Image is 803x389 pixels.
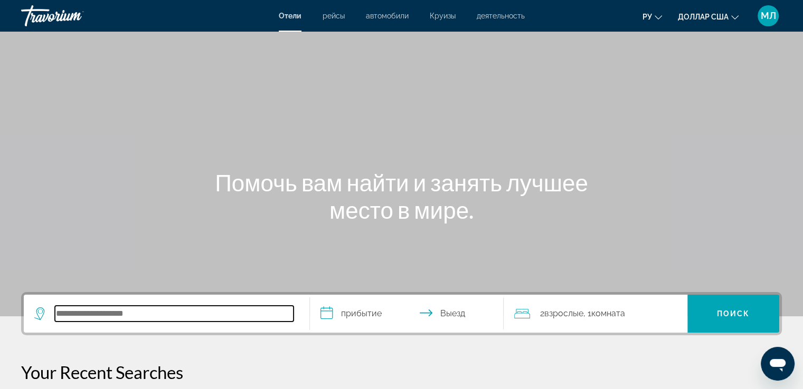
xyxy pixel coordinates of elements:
[477,12,525,20] a: деятельность
[24,295,779,333] div: Виджет поиска
[643,13,652,21] font: ру
[583,308,591,318] font: , 1
[215,169,588,223] font: Помочь вам найти и занять лучшее место в мире.
[366,12,409,20] a: автомобили
[310,295,504,333] button: Выберите дату заезда и выезда
[687,295,779,333] button: Поиск
[21,2,127,30] a: Травориум
[761,347,795,381] iframe: Кнопка запуска окна обмена сообщениями
[544,308,583,318] font: Взрослые
[55,306,294,322] input: Поиск отеля
[279,12,301,20] a: Отели
[754,5,782,27] button: Меню пользователя
[430,12,456,20] a: Круизы
[717,309,750,318] font: Поиск
[643,9,662,24] button: Изменить язык
[761,10,776,21] font: МЛ
[323,12,345,20] a: рейсы
[591,308,625,318] font: Комната
[504,295,687,333] button: Путешественники: 2 взрослых, 0 детей
[540,308,544,318] font: 2
[678,9,739,24] button: Изменить валюту
[21,362,782,383] p: Your Recent Searches
[678,13,729,21] font: доллар США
